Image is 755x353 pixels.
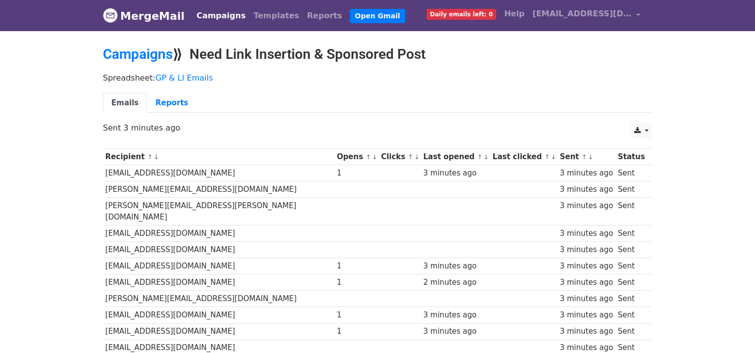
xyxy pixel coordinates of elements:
span: [EMAIL_ADDRESS][DOMAIN_NAME] [532,8,631,20]
a: ↓ [414,153,420,161]
td: [EMAIL_ADDRESS][DOMAIN_NAME] [103,258,334,274]
td: [EMAIL_ADDRESS][DOMAIN_NAME] [103,165,334,181]
img: MergeMail logo [103,8,118,23]
a: GP & LI Emails [155,73,213,83]
div: 3 minutes ago [560,277,613,288]
div: 3 minutes ago [560,261,613,272]
a: Emails [103,93,147,113]
div: 1 [337,326,377,337]
a: ↓ [372,153,377,161]
td: Sent [615,274,647,291]
h2: ⟫ Need Link Insertion & Sponsored Post [103,46,652,63]
div: 1 [337,261,377,272]
a: Open Gmail [350,9,405,23]
a: Daily emails left: 0 [423,4,500,24]
a: ↑ [544,153,550,161]
div: 3 minutes ago [560,244,613,256]
div: 1 [337,168,377,179]
a: ↓ [483,153,489,161]
a: ↑ [477,153,483,161]
th: Clicks [378,149,421,165]
div: 2 minutes ago [424,277,488,288]
th: Last clicked [490,149,558,165]
td: Sent [615,307,647,323]
th: Sent [558,149,615,165]
a: Reports [303,6,346,26]
p: Spreadsheet: [103,73,652,83]
a: Templates [249,6,303,26]
th: Recipient [103,149,334,165]
a: [EMAIL_ADDRESS][DOMAIN_NAME] [528,4,644,27]
div: 3 minutes ago [424,309,488,321]
td: Sent [615,323,647,340]
a: Reports [147,93,196,113]
p: Sent 3 minutes ago [103,123,652,133]
div: 1 [337,277,377,288]
td: [PERSON_NAME][EMAIL_ADDRESS][DOMAIN_NAME] [103,181,334,198]
th: Last opened [421,149,490,165]
th: Opens [334,149,379,165]
td: [EMAIL_ADDRESS][DOMAIN_NAME] [103,307,334,323]
div: 3 minutes ago [560,184,613,195]
td: [PERSON_NAME][EMAIL_ADDRESS][PERSON_NAME][DOMAIN_NAME] [103,198,334,225]
div: 3 minutes ago [560,293,613,305]
th: Status [615,149,647,165]
a: ↑ [147,153,153,161]
div: 1 [337,309,377,321]
a: ↓ [588,153,593,161]
td: Sent [615,225,647,241]
div: 3 minutes ago [560,168,613,179]
td: [EMAIL_ADDRESS][DOMAIN_NAME] [103,323,334,340]
a: ↓ [551,153,556,161]
a: ↓ [153,153,159,161]
div: 3 minutes ago [560,326,613,337]
td: Sent [615,198,647,225]
div: 3 minutes ago [424,168,488,179]
div: 3 minutes ago [424,326,488,337]
td: Sent [615,242,647,258]
td: Sent [615,181,647,198]
a: ↑ [582,153,587,161]
a: Help [500,4,528,24]
td: Sent [615,291,647,307]
a: Campaigns [192,6,249,26]
td: Sent [615,165,647,181]
td: [EMAIL_ADDRESS][DOMAIN_NAME] [103,274,334,291]
a: Campaigns [103,46,173,62]
a: ↑ [408,153,414,161]
span: Daily emails left: 0 [426,9,496,20]
td: [EMAIL_ADDRESS][DOMAIN_NAME] [103,242,334,258]
td: [EMAIL_ADDRESS][DOMAIN_NAME] [103,225,334,241]
div: 3 minutes ago [560,200,613,212]
a: MergeMail [103,5,185,26]
div: 3 minutes ago [560,228,613,239]
a: ↑ [366,153,371,161]
td: Sent [615,258,647,274]
td: [PERSON_NAME][EMAIL_ADDRESS][DOMAIN_NAME] [103,291,334,307]
div: 3 minutes ago [560,309,613,321]
div: 3 minutes ago [424,261,488,272]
